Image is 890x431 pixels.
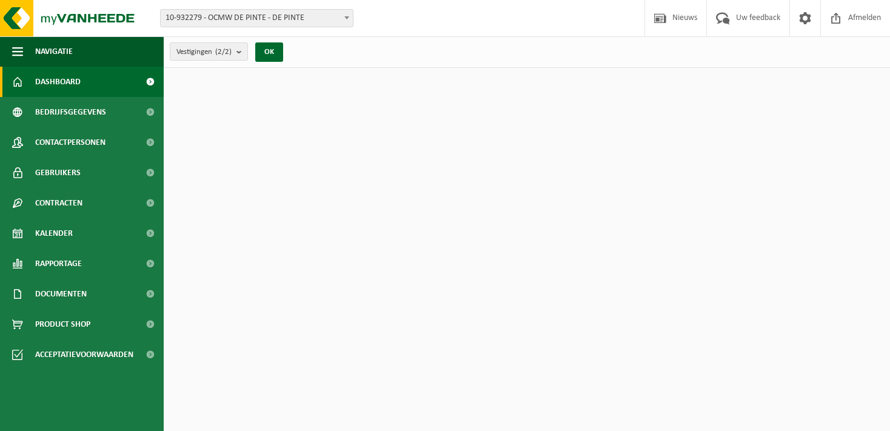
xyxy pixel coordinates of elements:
span: Bedrijfsgegevens [35,97,106,127]
iframe: chat widget [6,404,202,431]
span: Navigatie [35,36,73,67]
span: Dashboard [35,67,81,97]
span: 10-932279 - OCMW DE PINTE - DE PINTE [160,9,353,27]
button: Vestigingen(2/2) [170,42,248,61]
span: 10-932279 - OCMW DE PINTE - DE PINTE [161,10,353,27]
count: (2/2) [215,48,232,56]
button: OK [255,42,283,62]
span: Rapportage [35,249,82,279]
span: Vestigingen [176,43,232,61]
span: Contracten [35,188,82,218]
span: Documenten [35,279,87,309]
span: Contactpersonen [35,127,105,158]
span: Gebruikers [35,158,81,188]
span: Product Shop [35,309,90,339]
span: Kalender [35,218,73,249]
span: Acceptatievoorwaarden [35,339,133,370]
